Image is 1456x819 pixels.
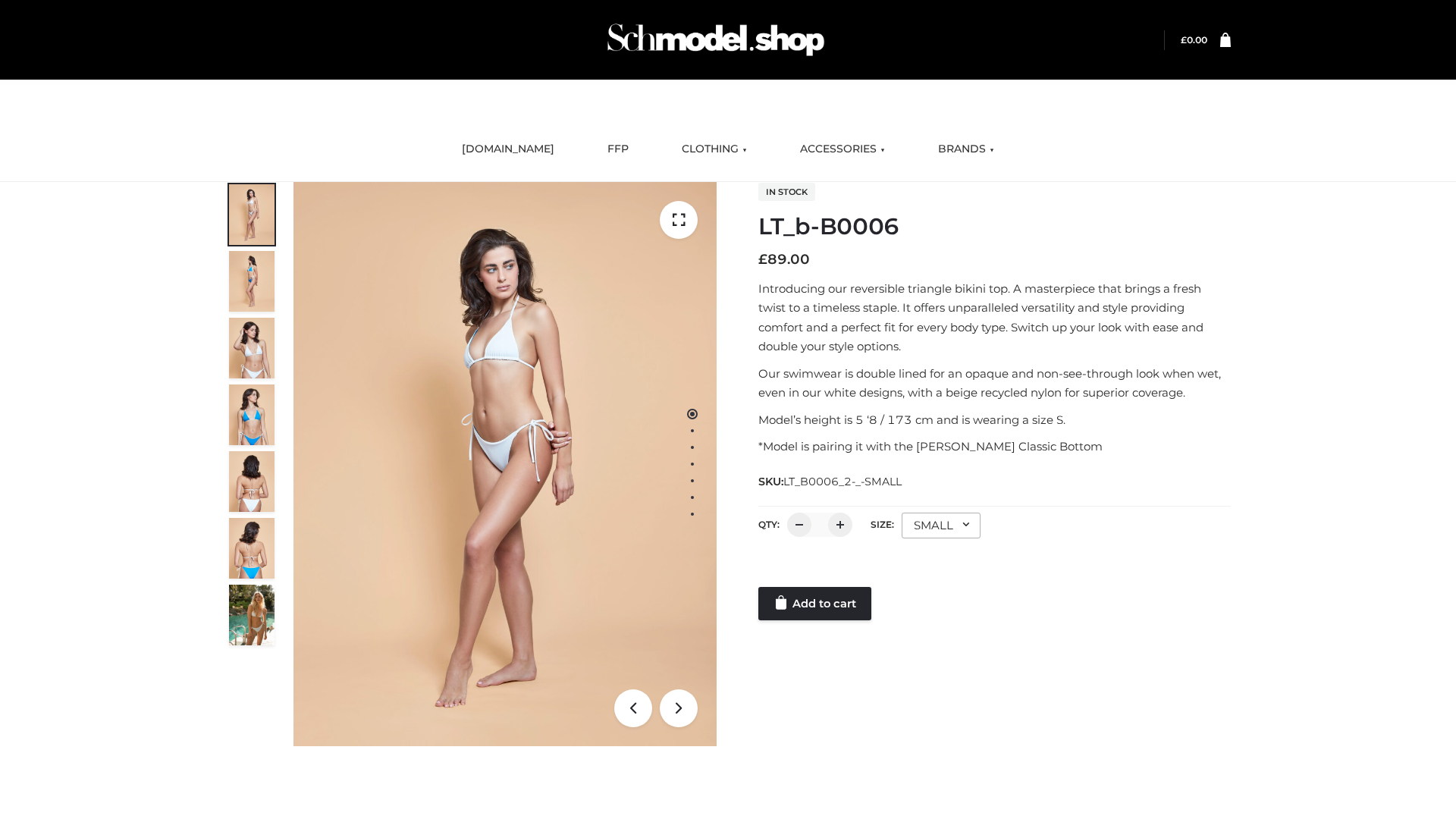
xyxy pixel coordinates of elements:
[927,133,1006,166] a: BRANDS
[229,251,275,312] img: ArielClassicBikiniTop_CloudNine_AzureSky_OW114ECO_2-scaled.jpg
[902,513,981,538] div: SMALL
[1181,34,1187,45] span: £
[758,251,767,268] span: £
[1181,34,1207,45] bdi: 0.00
[293,182,717,746] img: ArielClassicBikiniTop_CloudNine_AzureSky_OW114ECO_1
[229,384,275,445] img: ArielClassicBikiniTop_CloudNine_AzureSky_OW114ECO_4-scaled.jpg
[758,410,1231,430] p: Model’s height is 5 ‘8 / 173 cm and is wearing a size S.
[758,251,810,268] bdi: 89.00
[229,184,275,245] img: ArielClassicBikiniTop_CloudNine_AzureSky_OW114ECO_1-scaled.jpg
[450,133,566,166] a: [DOMAIN_NAME]
[758,587,871,620] a: Add to cart
[758,364,1231,403] p: Our swimwear is double lined for an opaque and non-see-through look when wet, even in our white d...
[783,475,902,488] span: LT_B0006_2-_-SMALL
[229,318,275,378] img: ArielClassicBikiniTop_CloudNine_AzureSky_OW114ECO_3-scaled.jpg
[758,437,1231,457] p: *Model is pairing it with the [PERSON_NAME] Classic Bottom
[229,518,275,579] img: ArielClassicBikiniTop_CloudNine_AzureSky_OW114ECO_8-scaled.jpg
[871,519,894,530] label: Size:
[1181,34,1207,45] a: £0.00
[758,183,815,201] span: In stock
[758,472,903,491] span: SKU:
[670,133,758,166] a: CLOTHING
[789,133,896,166] a: ACCESSORIES
[229,585,275,645] img: Arieltop_CloudNine_AzureSky2.jpg
[596,133,640,166] a: FFP
[758,279,1231,356] p: Introducing our reversible triangle bikini top. A masterpiece that brings a fresh twist to a time...
[602,10,830,70] img: Schmodel Admin 964
[758,213,1231,240] h1: LT_b-B0006
[758,519,780,530] label: QTY:
[229,451,275,512] img: ArielClassicBikiniTop_CloudNine_AzureSky_OW114ECO_7-scaled.jpg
